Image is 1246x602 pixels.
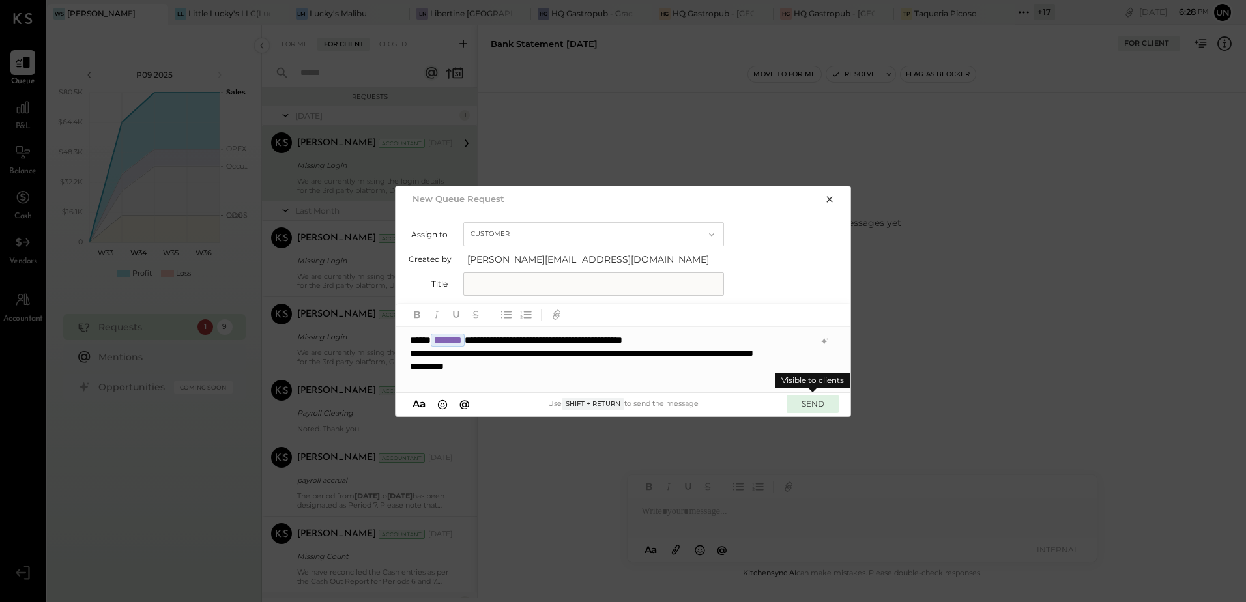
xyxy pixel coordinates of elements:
[517,306,534,323] button: Ordered List
[562,398,624,410] span: Shift + Return
[467,253,728,266] span: [PERSON_NAME][EMAIL_ADDRESS][DOMAIN_NAME]
[467,306,484,323] button: Strikethrough
[409,279,448,289] label: Title
[409,229,448,239] label: Assign to
[409,254,452,264] label: Created by
[473,398,774,410] div: Use to send the message
[787,395,839,412] button: SEND
[409,397,429,411] button: Aa
[413,193,504,204] h2: New Queue Request
[428,306,445,323] button: Italic
[420,397,426,410] span: a
[456,397,474,411] button: @
[448,306,465,323] button: Underline
[409,306,426,323] button: Bold
[463,222,724,246] button: Customer
[498,306,515,323] button: Unordered List
[548,306,565,323] button: Add URL
[775,373,850,388] div: Visible to clients
[459,397,470,410] span: @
